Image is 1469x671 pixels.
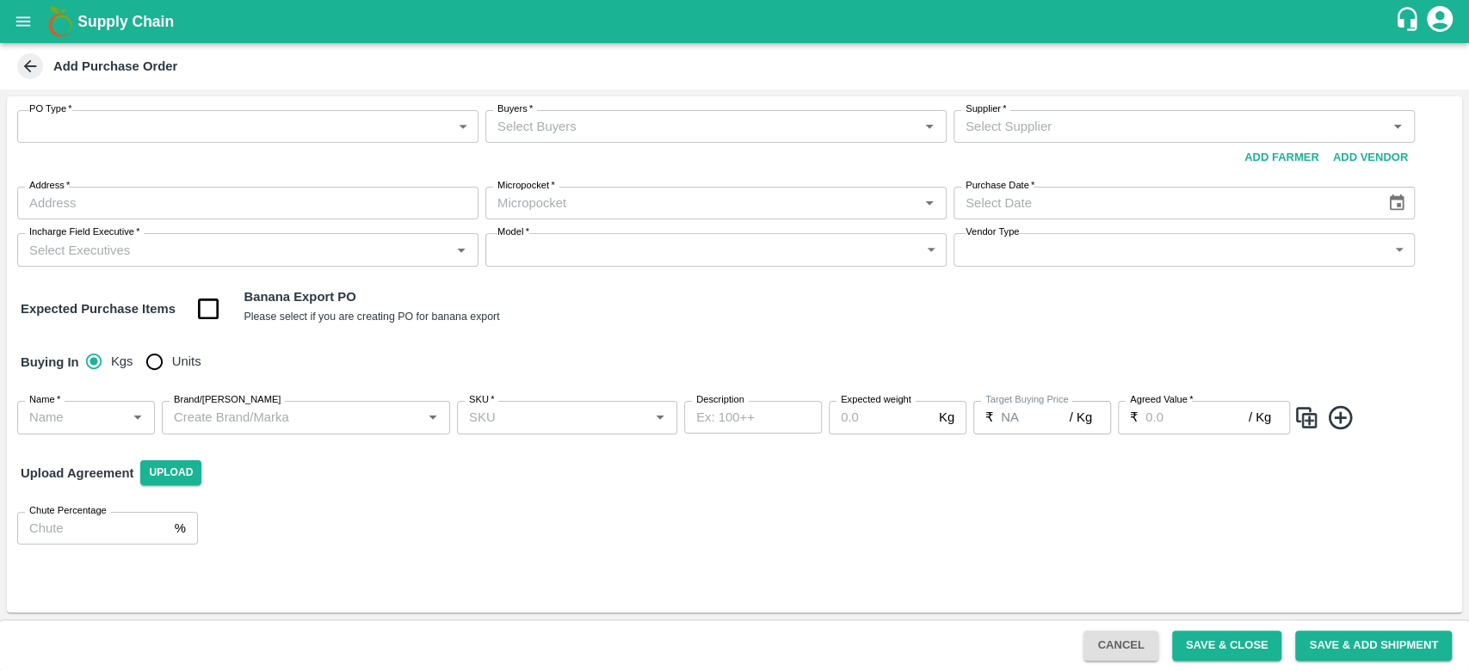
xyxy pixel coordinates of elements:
div: buying_in [86,344,215,379]
button: Save & Close [1172,631,1282,661]
button: Save & Add Shipment [1295,631,1452,661]
label: Buyers [497,102,533,116]
small: Please select if you are creating PO for banana export [244,311,499,323]
button: Cancel [1083,631,1157,661]
button: Open [918,192,941,214]
span: Kgs [111,352,133,371]
label: Purchase Date [966,179,1034,193]
label: Address [29,179,70,193]
label: SKU [469,393,494,407]
label: Incharge Field Executive [29,225,139,239]
button: Open [918,115,941,138]
img: CloneIcon [1293,403,1319,432]
label: Supplier [966,102,1006,116]
a: Supply Chain [77,9,1394,34]
input: 0.0 [829,401,932,434]
p: ₹ [1130,408,1139,427]
b: Add Purchase Order [53,59,177,73]
input: Select Buyers [491,115,913,138]
label: Agreed Value [1130,393,1193,407]
div: customer-support [1394,6,1424,37]
label: Name [29,393,60,407]
label: Brand/[PERSON_NAME] [174,393,281,407]
input: Chute [17,512,168,545]
p: % [175,519,186,538]
button: Open [127,406,149,428]
strong: Expected Purchase Items [21,302,176,316]
img: logo [43,4,77,39]
p: ₹ [985,408,994,427]
input: 0.0 [1001,401,1070,434]
label: Micropocket [497,179,555,193]
label: Target Buying Price [985,393,1069,407]
input: Address [17,187,478,219]
button: open drawer [3,2,43,41]
label: Expected weight [841,393,911,407]
label: Chute Percentage [29,504,107,518]
div: account of current user [1424,3,1455,40]
input: SKU [462,406,644,428]
input: 0.0 [1145,401,1249,434]
input: Name [22,406,121,428]
button: Open [422,406,444,428]
span: Units [172,352,201,371]
input: Select Date [954,187,1373,219]
button: Open [1386,115,1409,138]
h6: Buying In [14,344,86,380]
button: Open [450,238,472,261]
p: / Kg [1070,408,1092,427]
button: Add Farmer [1238,143,1326,173]
input: Micropocket [491,192,913,214]
input: Select Executives [22,238,445,261]
input: Create Brand/Marka [167,406,417,428]
strong: Upload Agreement [21,466,133,480]
p: Kg [939,408,954,427]
button: Add Vendor [1326,143,1415,173]
span: Upload [140,460,201,485]
input: Select Supplier [959,115,1381,138]
label: Description [696,393,744,407]
label: Model [497,225,529,239]
p: / Kg [1249,408,1271,427]
label: PO Type [29,102,72,116]
b: Supply Chain [77,13,174,30]
label: Vendor Type [966,225,1019,239]
button: Open [649,406,671,428]
button: Choose date [1380,187,1413,219]
b: Banana Export PO [244,290,355,304]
